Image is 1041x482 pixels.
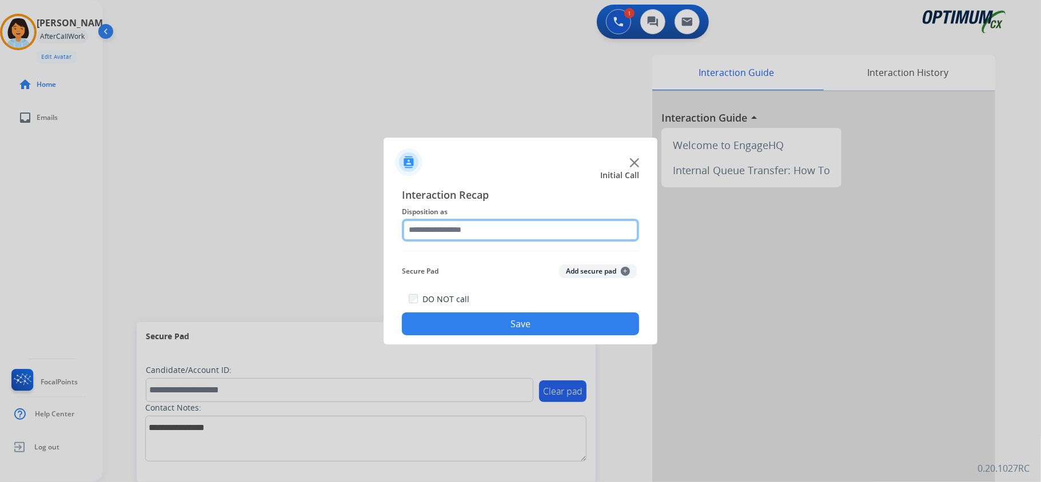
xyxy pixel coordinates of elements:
span: Initial Call [600,170,639,181]
span: + [621,267,630,276]
button: Save [402,312,639,335]
span: Interaction Recap [402,187,639,205]
span: Disposition as [402,205,639,219]
img: contactIcon [395,148,422,176]
button: Add secure pad+ [559,264,637,278]
label: DO NOT call [422,294,469,305]
span: Secure Pad [402,264,438,278]
p: 0.20.1027RC [978,461,1030,475]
